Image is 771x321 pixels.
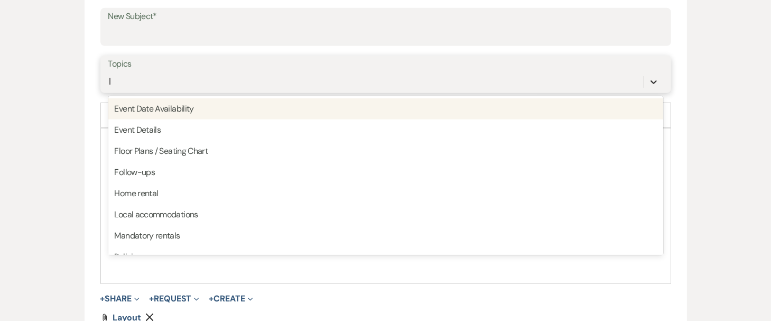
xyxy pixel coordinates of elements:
[100,295,140,303] button: Share
[108,183,663,204] div: Home rental
[108,225,663,246] div: Mandatory rentals
[108,141,663,162] div: Floor Plans / Seating Chart
[209,295,213,303] span: +
[108,246,663,268] div: Policies
[209,295,253,303] button: Create
[149,295,199,303] button: Request
[108,9,663,24] label: New Subject*
[149,295,154,303] span: +
[100,295,105,303] span: +
[108,57,663,72] label: Topics
[108,204,663,225] div: Local accommodations
[108,162,663,183] div: Follow-ups
[108,98,663,120] div: Event Date Availability
[108,120,663,141] div: Event Details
